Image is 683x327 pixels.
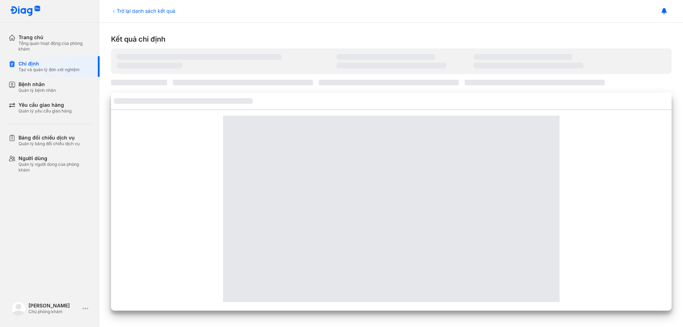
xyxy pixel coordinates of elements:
[18,34,91,41] div: Trang chủ
[18,41,91,52] div: Tổng quan hoạt động của phòng khám
[28,302,80,309] div: [PERSON_NAME]
[18,60,80,67] div: Chỉ định
[11,301,26,316] img: logo
[18,135,80,141] div: Bảng đối chiếu dịch vụ
[18,88,56,93] div: Quản lý bệnh nhân
[18,67,80,73] div: Tạo và quản lý đơn xét nghiệm
[28,309,80,315] div: Chủ phòng khám
[18,81,56,88] div: Bệnh nhân
[18,162,91,173] div: Quản lý người dùng của phòng khám
[111,7,175,15] div: Trở lại danh sách kết quả
[18,108,72,114] div: Quản lý yêu cầu giao hàng
[10,6,41,17] img: logo
[18,102,72,108] div: Yêu cầu giao hàng
[111,34,672,44] div: Kết quả chỉ định
[18,155,91,162] div: Người dùng
[18,141,80,147] div: Quản lý bảng đối chiếu dịch vụ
